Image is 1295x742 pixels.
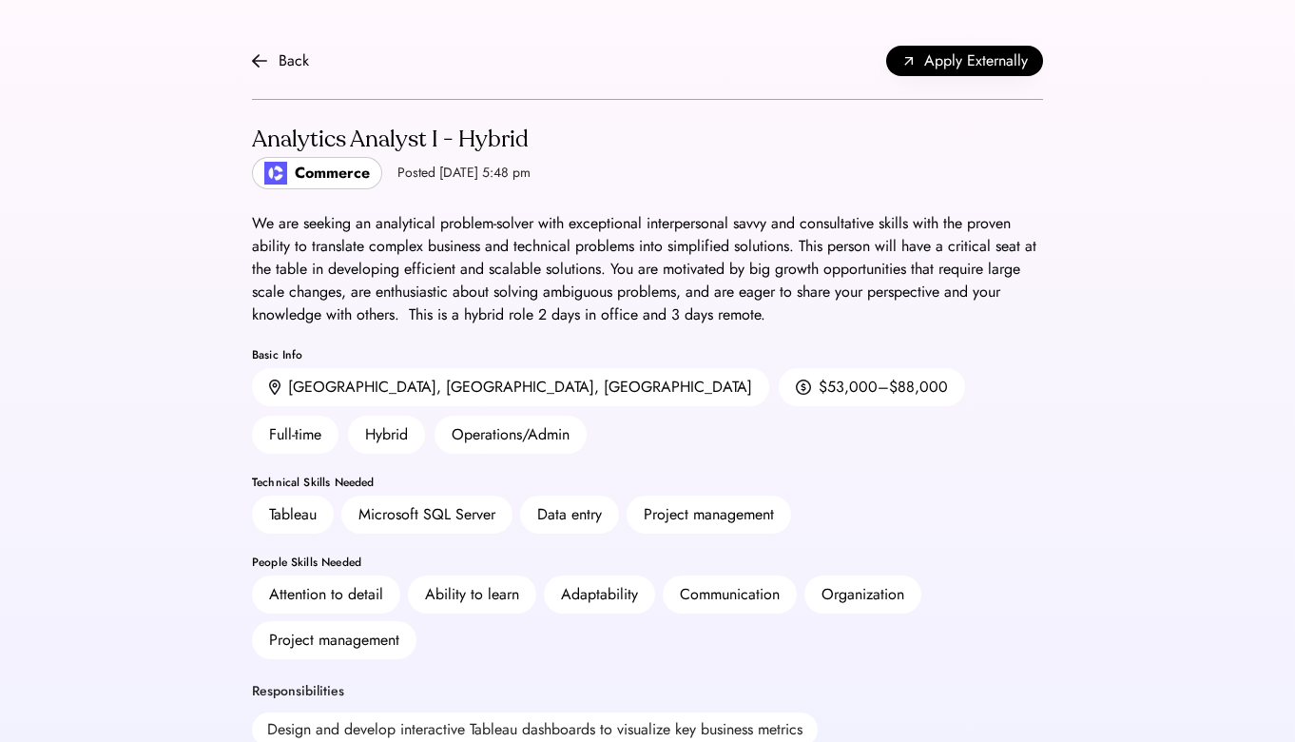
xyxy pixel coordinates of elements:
div: Communication [680,583,780,606]
div: $53,000–$88,000 [819,376,948,399]
div: Analytics Analyst I - Hybrid [252,125,531,155]
span: Apply Externally [924,49,1028,72]
div: Full-time [252,416,338,454]
div: Responsibilities [252,682,344,701]
div: Attention to detail [269,583,383,606]
div: Back [279,49,309,72]
div: Posted [DATE] 5:48 pm [397,164,531,183]
div: Project management [644,503,774,526]
div: People Skills Needed [252,556,1043,568]
div: Project management [269,629,399,652]
div: Microsoft SQL Server [358,503,495,526]
div: [GEOGRAPHIC_DATA], [GEOGRAPHIC_DATA], [GEOGRAPHIC_DATA] [288,376,752,399]
div: Organization [821,583,904,606]
div: Technical Skills Needed [252,477,1043,488]
button: Apply Externally [886,46,1043,76]
div: Tableau [269,503,317,526]
div: Hybrid [348,416,425,454]
div: Operations/Admin [435,416,587,454]
div: Data entry [537,503,602,526]
div: Ability to learn [425,583,519,606]
img: arrow-back.svg [252,53,267,68]
div: Basic Info [252,349,1043,361]
div: Adaptability [561,583,638,606]
div: We are seeking an analytical problem-solver with exceptional interpersonal savvy and consultative... [252,212,1043,326]
img: poweredbycommerce_logo.jpeg [264,162,287,185]
img: location.svg [269,380,280,396]
img: money.svg [796,379,811,396]
div: Commerce [295,162,370,185]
